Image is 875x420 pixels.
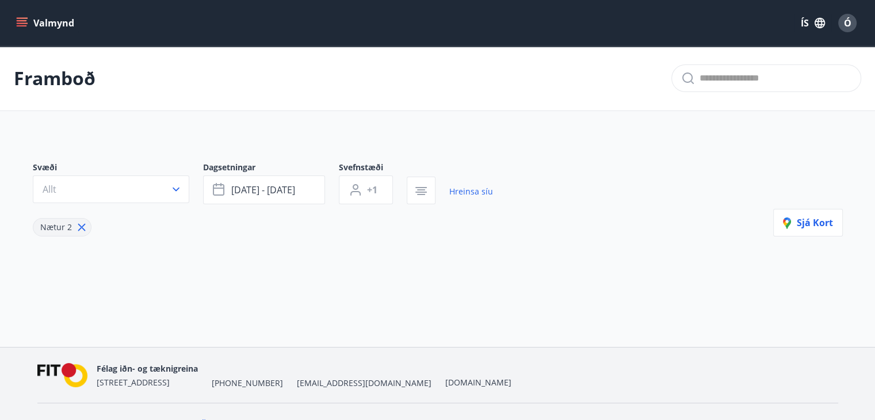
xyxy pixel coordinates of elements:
span: Ó [844,17,851,29]
a: Hreinsa síu [449,179,493,204]
span: Dagsetningar [203,162,339,175]
button: Allt [33,175,189,203]
button: +1 [339,175,393,204]
span: Allt [43,183,56,196]
span: Nætur 2 [40,222,72,232]
p: Framboð [14,66,95,91]
span: Svefnstæði [339,162,407,175]
button: ÍS [794,13,831,33]
a: [DOMAIN_NAME] [445,377,511,388]
span: Sjá kort [783,216,833,229]
span: +1 [367,184,377,196]
div: Nætur 2 [33,218,91,236]
span: Svæði [33,162,203,175]
button: menu [14,13,79,33]
span: [EMAIL_ADDRESS][DOMAIN_NAME] [297,377,431,389]
span: [DATE] - [DATE] [231,184,295,196]
button: Sjá kort [773,209,843,236]
button: Ó [834,9,861,37]
span: Félag iðn- og tæknigreina [97,363,198,374]
img: FPQVkF9lTnNbbaRSFyT17YYeljoOGk5m51IhT0bO.png [37,363,88,388]
span: [PHONE_NUMBER] [212,377,283,389]
span: [STREET_ADDRESS] [97,377,170,388]
button: [DATE] - [DATE] [203,175,325,204]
